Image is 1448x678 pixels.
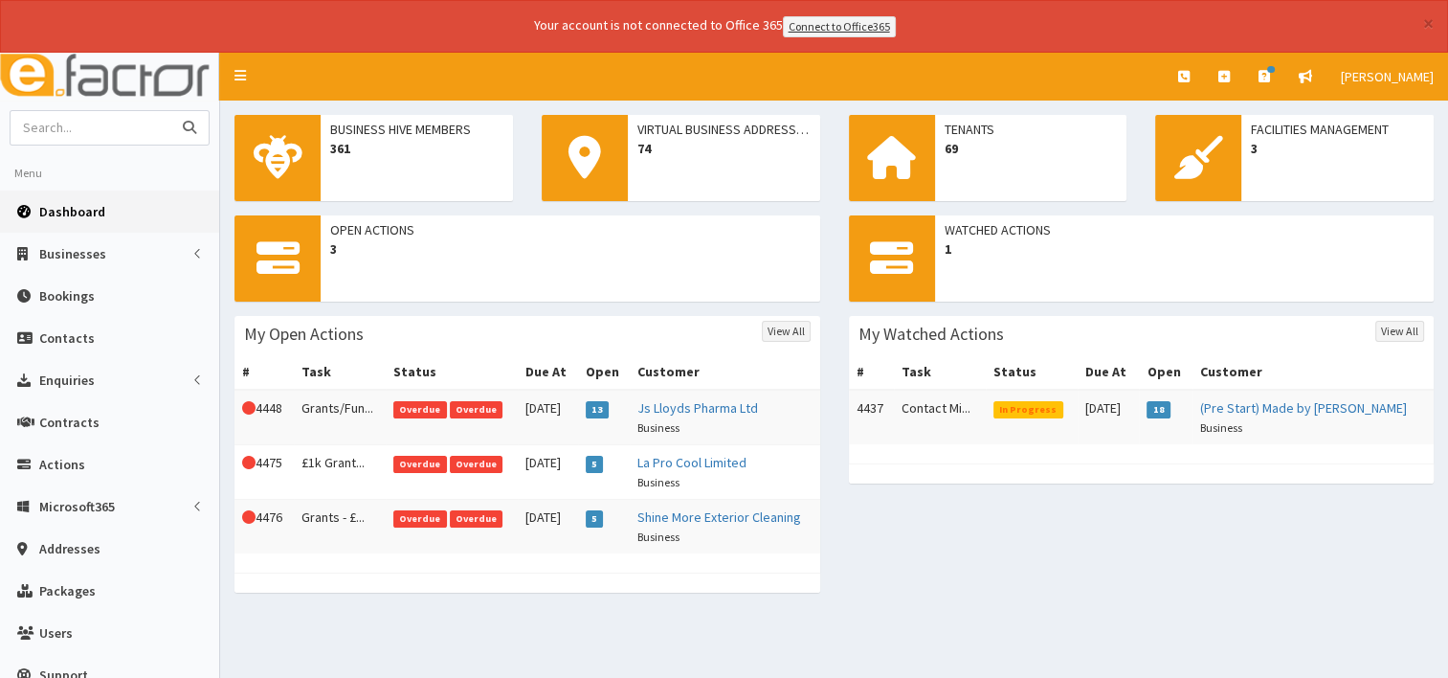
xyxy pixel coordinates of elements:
th: Task [894,354,986,390]
th: Open [578,354,630,390]
button: × [1423,13,1434,34]
td: [DATE] [518,499,578,554]
span: Virtual Business Addresses [637,120,811,139]
span: 18 [1147,401,1170,418]
span: Open Actions [330,220,811,239]
span: 5 [586,456,604,473]
td: 4475 [234,444,294,499]
span: Facilities Management [1251,120,1424,139]
input: Search... [11,111,171,145]
h3: My Watched Actions [858,326,1004,343]
i: This Action is overdue! [242,401,256,415]
th: Status [986,354,1078,390]
a: La Pro Cool Limited [637,454,746,471]
a: Connect to Office365 [783,16,896,37]
i: This Action is overdue! [242,456,256,469]
small: Business [1200,420,1242,435]
span: Enquiries [39,372,95,389]
span: Tenants [945,120,1118,139]
a: View All [1375,321,1424,342]
h3: My Open Actions [244,326,364,343]
td: 4437 [849,390,895,444]
span: Actions [39,456,85,473]
span: Overdue [393,401,447,418]
td: 4448 [234,390,294,445]
i: This Action is overdue! [242,510,256,524]
span: 3 [1251,139,1424,158]
th: Customer [1192,354,1434,390]
span: Overdue [450,401,503,418]
a: Shine More Exterior Cleaning [637,508,801,526]
th: Status [386,354,518,390]
td: [DATE] [518,444,578,499]
span: Packages [39,582,96,599]
span: In Progress [993,401,1063,418]
span: 13 [586,401,610,418]
span: Overdue [393,456,447,473]
span: 361 [330,139,503,158]
td: Contact Mi... [894,390,986,444]
span: Overdue [450,510,503,528]
td: 4476 [234,499,294,554]
th: Open [1139,354,1192,390]
span: Business Hive Members [330,120,503,139]
span: [PERSON_NAME] [1341,68,1434,85]
span: 3 [330,239,811,259]
th: Task [294,354,387,390]
span: 69 [945,139,1118,158]
span: Overdue [450,456,503,473]
td: £1k Grant... [294,444,387,499]
th: # [849,354,895,390]
span: 74 [637,139,811,158]
div: Your account is not connected to Office 365 [155,15,1275,37]
span: Contacts [39,329,95,347]
a: [PERSON_NAME] [1326,53,1448,101]
td: Grants - £... [294,499,387,554]
span: Users [39,624,73,642]
th: # [234,354,294,390]
small: Business [637,475,679,489]
a: Js Lloyds Pharma Ltd [637,399,758,417]
span: Addresses [39,540,100,557]
td: [DATE] [1078,390,1139,444]
td: Grants/Fun... [294,390,387,445]
th: Due At [1078,354,1139,390]
span: Overdue [393,510,447,528]
th: Customer [630,354,820,390]
span: 5 [586,510,604,528]
span: Watched Actions [945,220,1425,239]
td: [DATE] [518,390,578,445]
th: Due At [518,354,578,390]
a: View All [762,321,811,342]
span: Bookings [39,287,95,305]
span: Contracts [39,414,100,431]
span: Microsoft365 [39,498,115,515]
span: Dashboard [39,203,105,220]
span: Businesses [39,245,106,262]
a: (Pre Start) Made by [PERSON_NAME] [1200,399,1407,417]
span: 1 [945,239,1425,259]
small: Business [637,530,679,544]
small: Business [637,420,679,435]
